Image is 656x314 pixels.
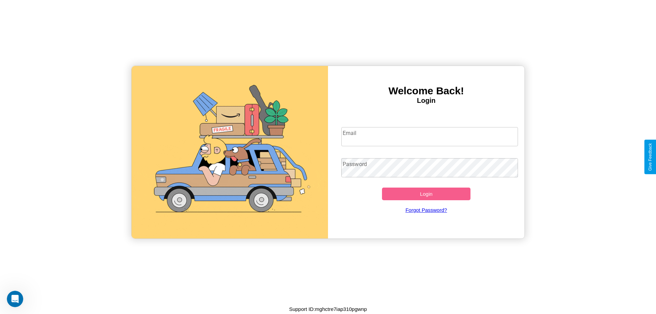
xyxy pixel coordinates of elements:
[289,304,367,314] p: Support ID: mghctre7iap310pgwnp
[328,85,524,97] h3: Welcome Back!
[648,143,653,171] div: Give Feedback
[328,97,524,105] h4: Login
[338,200,515,220] a: Forgot Password?
[382,188,470,200] button: Login
[7,291,23,307] iframe: Intercom live chat
[132,66,328,238] img: gif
